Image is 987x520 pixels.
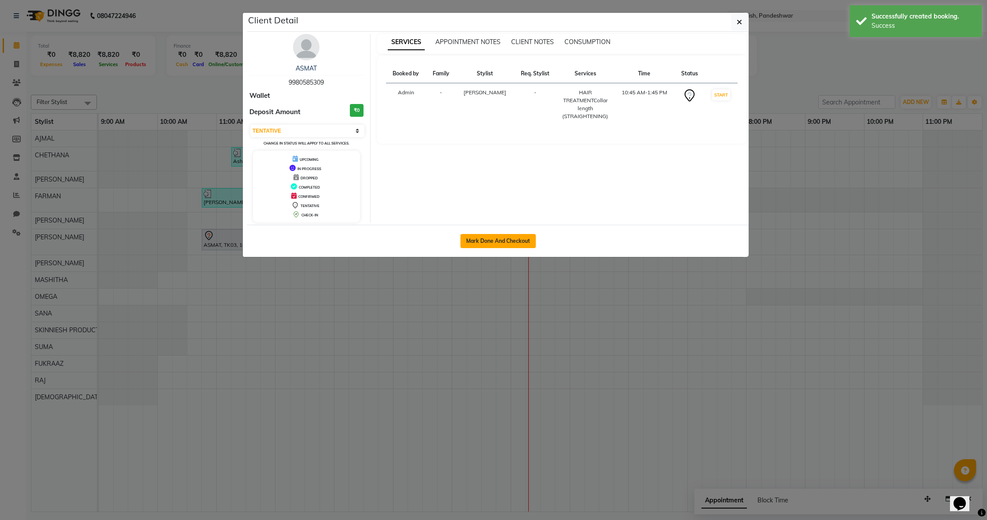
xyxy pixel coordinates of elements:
[564,38,610,46] span: CONSUMPTION
[511,38,554,46] span: CLIENT NOTES
[614,64,675,83] th: Time
[300,157,319,162] span: UPCOMING
[562,89,609,120] div: HAIR TREATMENTCollar length (STRAIGHTENING)
[301,213,318,217] span: CHECK-IN
[263,141,349,145] small: Change in status will apply to all services.
[301,176,318,180] span: DROPPED
[464,89,506,96] span: [PERSON_NAME]
[296,64,317,72] a: ASMAT
[872,21,975,30] div: Success
[301,204,319,208] span: TENTATIVE
[872,12,975,21] div: Successfully created booking.
[950,485,978,511] iframe: chat widget
[289,78,324,86] span: 9980585309
[614,83,675,126] td: 10:45 AM-1:45 PM
[514,83,557,126] td: -
[426,83,456,126] td: -
[456,64,514,83] th: Stylist
[248,14,298,27] h5: Client Detail
[460,234,536,248] button: Mark Done And Checkout
[299,185,320,189] span: COMPLETED
[386,83,426,126] td: Admin
[675,64,704,83] th: Status
[293,34,319,60] img: avatar
[249,91,270,101] span: Wallet
[435,38,501,46] span: APPOINTMENT NOTES
[298,194,319,199] span: CONFIRMED
[350,104,364,117] h3: ₹0
[297,167,321,171] span: IN PROGRESS
[426,64,456,83] th: Family
[386,64,426,83] th: Booked by
[712,89,730,100] button: START
[557,64,614,83] th: Services
[388,34,425,50] span: SERVICES
[249,107,301,117] span: Deposit Amount
[514,64,557,83] th: Req. Stylist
